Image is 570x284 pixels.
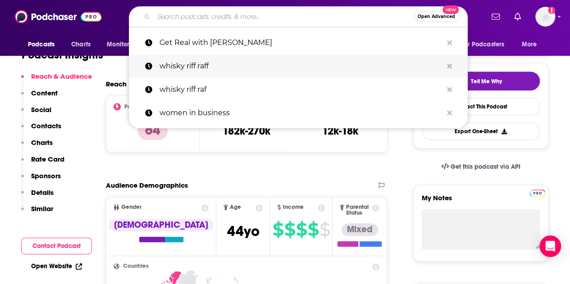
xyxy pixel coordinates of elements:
h2: Reach [106,80,127,88]
span: Parental Status [346,204,370,216]
svg: Add a profile image [548,7,555,14]
button: open menu [22,36,66,53]
button: Export One-Sheet [422,122,540,140]
a: Charts [65,36,96,53]
a: whisky riff raff [129,54,468,78]
span: $ [273,222,283,237]
span: Charts [71,38,91,51]
a: women in business [129,101,468,125]
h2: Audience Demographics [106,181,188,189]
span: For Podcasters [461,38,504,51]
button: open menu [100,36,150,53]
span: Income [283,204,303,210]
button: Contact Podcast [21,238,92,254]
label: My Notes [422,194,540,209]
span: Tell Me Why [471,78,502,85]
span: More [522,38,537,51]
p: Details [31,188,54,197]
button: Content [21,89,58,105]
a: Pro website [529,188,545,197]
button: Charts [21,138,53,155]
a: Show notifications dropdown [488,9,503,24]
p: Sponsors [31,171,61,180]
p: whisky riff raf [160,78,442,101]
span: $ [308,222,319,237]
h3: 182k-270k [223,124,270,138]
a: Show notifications dropdown [511,9,524,24]
button: Show profile menu [535,7,555,27]
button: Contacts [21,122,61,138]
span: Countries [123,263,149,269]
span: Age [230,204,241,210]
span: 44 yo [227,222,260,240]
a: Get this podcast via API [434,156,528,178]
p: 64 [138,122,168,140]
input: Search podcasts, credits, & more... [154,9,414,24]
p: Reach & Audience [31,72,92,81]
button: Sponsors [21,171,61,188]
span: Open Advanced [418,14,455,19]
h2: Power Score™ [124,104,160,110]
img: Podchaser - Follow, Share and Rate Podcasts [15,8,101,25]
p: women in business [160,101,442,125]
p: Contacts [31,122,61,130]
div: [DEMOGRAPHIC_DATA] [109,219,214,231]
a: Open Website [31,262,82,270]
button: Social [21,105,51,122]
div: Open Intercom Messenger [539,235,561,257]
span: $ [319,222,330,237]
p: Content [31,89,58,97]
span: Gender [121,204,141,210]
img: User Profile [535,7,555,27]
div: Search podcasts, credits, & more... [129,6,468,27]
h3: 12k-18k [322,124,358,138]
button: Rate Card [21,155,64,171]
span: Get this podcast via API [451,163,520,171]
span: $ [284,222,295,237]
p: Get Real with Caroline Hobby [160,31,442,54]
span: Logged in as amooers [535,7,555,27]
a: whisky riff raf [129,78,468,101]
button: tell me why sparkleTell Me Why [422,72,540,90]
p: Social [31,105,51,114]
p: Similar [31,204,53,213]
button: Reach & Audience [21,72,92,89]
button: Open AdvancedNew [414,11,459,22]
p: whisky riff raff [160,54,442,78]
span: Podcasts [28,38,55,51]
p: Charts [31,138,53,147]
div: Mixed [342,223,378,236]
img: Podchaser Pro [529,189,545,197]
span: $ [296,222,307,237]
span: Monitoring [107,38,139,51]
button: Details [21,188,54,205]
button: open menu [515,36,548,53]
button: Similar [21,204,53,221]
span: New [442,5,459,14]
a: Contact This Podcast [422,98,540,115]
p: Rate Card [31,155,64,163]
button: open menu [455,36,517,53]
a: Get Real with [PERSON_NAME] [129,31,468,54]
